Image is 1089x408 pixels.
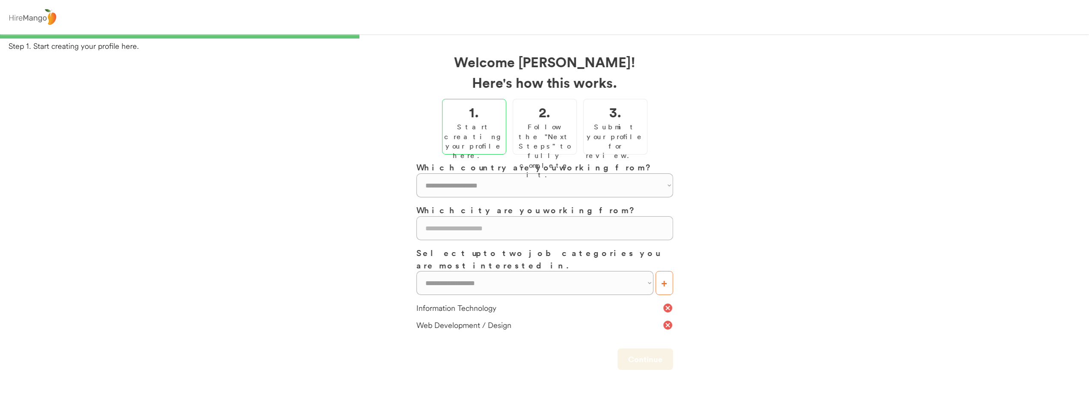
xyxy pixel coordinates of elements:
[416,161,673,173] h3: Which country are you working from?
[539,101,550,122] h2: 2.
[586,122,645,161] div: Submit your profile for review.
[609,101,621,122] h2: 3.
[515,122,574,179] div: Follow the "Next Steps" to fully complete it.
[662,303,673,313] button: cancel
[656,271,673,295] button: +
[416,204,673,216] h3: Which city are you working from?
[6,7,59,27] img: logo%20-%20hiremango%20gray.png
[2,34,1087,39] div: 33%
[662,320,673,331] button: cancel
[416,303,662,313] div: Information Technology
[617,348,673,370] button: Continue
[416,51,673,92] h2: Welcome [PERSON_NAME]! Here's how this works.
[9,41,1089,51] div: Step 1. Start creating your profile here.
[416,320,662,331] div: Web Development / Design
[416,247,673,271] h3: Select up to two job categories you are most interested in.
[469,101,479,122] h2: 1.
[444,122,504,161] div: Start creating your profile here.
